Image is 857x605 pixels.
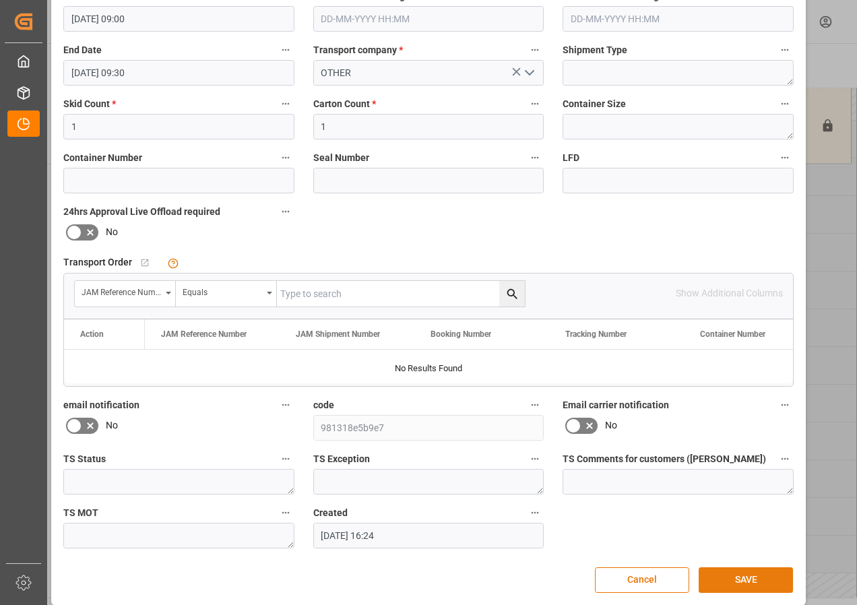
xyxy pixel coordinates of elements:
[563,97,626,111] span: Container Size
[595,567,689,593] button: Cancel
[776,41,794,59] button: Shipment Type
[106,418,118,433] span: No
[277,41,294,59] button: End Date
[563,398,669,412] span: Email carrier notification
[526,504,544,521] button: Created
[63,151,142,165] span: Container Number
[313,398,334,412] span: code
[605,418,617,433] span: No
[277,203,294,220] button: 24hrs Approval Live Offload required
[313,6,544,32] input: DD-MM-YYYY HH:MM
[526,396,544,414] button: code
[313,97,376,111] span: Carton Count
[277,95,294,113] button: Skid Count *
[565,329,627,339] span: Tracking Number
[106,225,118,239] span: No
[80,329,104,339] div: Action
[313,151,369,165] span: Seal Number
[63,452,106,466] span: TS Status
[431,329,491,339] span: Booking Number
[526,95,544,113] button: Carton Count *
[63,43,102,57] span: End Date
[63,6,294,32] input: DD-MM-YYYY HH:MM
[63,506,98,520] span: TS MOT
[63,60,294,86] input: DD-MM-YYYY HH:MM
[183,283,262,298] div: Equals
[161,329,247,339] span: JAM Reference Number
[499,281,525,307] button: search button
[277,504,294,521] button: TS MOT
[277,396,294,414] button: email notification
[776,95,794,113] button: Container Size
[519,63,539,84] button: open menu
[776,396,794,414] button: Email carrier notification
[176,281,277,307] button: open menu
[63,255,132,269] span: Transport Order
[526,450,544,468] button: TS Exception
[63,97,116,111] span: Skid Count
[313,523,544,548] input: DD-MM-YYYY HH:MM
[63,398,139,412] span: email notification
[75,281,176,307] button: open menu
[563,43,627,57] span: Shipment Type
[277,281,525,307] input: Type to search
[313,43,403,57] span: Transport company
[700,329,765,339] span: Container Number
[776,149,794,166] button: LFD
[699,567,793,593] button: SAVE
[313,506,348,520] span: Created
[563,452,766,466] span: TS Comments for customers ([PERSON_NAME])
[82,283,161,298] div: JAM Reference Number
[296,329,380,339] span: JAM Shipment Number
[526,149,544,166] button: Seal Number
[277,450,294,468] button: TS Status
[277,149,294,166] button: Container Number
[776,450,794,468] button: TS Comments for customers ([PERSON_NAME])
[563,151,579,165] span: LFD
[526,41,544,59] button: Transport company *
[313,452,370,466] span: TS Exception
[563,6,794,32] input: DD-MM-YYYY HH:MM
[63,205,220,219] span: 24hrs Approval Live Offload required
